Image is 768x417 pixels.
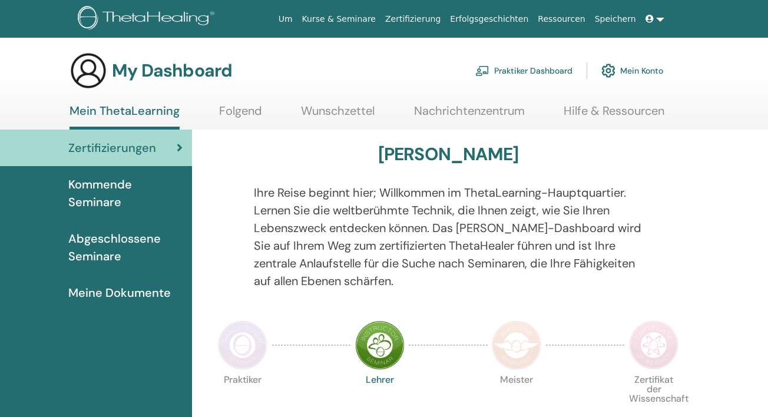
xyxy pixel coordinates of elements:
span: Kommende Seminare [68,176,183,211]
h3: My Dashboard [112,60,232,81]
a: Mein ThetaLearning [69,104,180,130]
a: Erfolgsgeschichten [445,8,533,30]
span: Abgeschlossene Seminare [68,230,183,265]
span: Zertifizierungen [68,139,156,157]
img: chalkboard-teacher.svg [475,65,489,76]
h3: [PERSON_NAME] [378,144,519,165]
img: Certificate of Science [629,320,678,370]
a: Folgend [219,104,262,127]
a: Kurse & Seminare [297,8,380,30]
a: Ressourcen [533,8,590,30]
img: logo.png [78,6,219,32]
a: Praktiker Dashboard [475,58,572,84]
img: Instructor [355,320,405,370]
a: Um [274,8,297,30]
a: Nachrichtenzentrum [414,104,525,127]
img: cog.svg [601,61,615,81]
a: Mein Konto [601,58,663,84]
span: Meine Dokumente [68,284,171,302]
a: Zertifizierung [380,8,445,30]
img: Practitioner [218,320,267,370]
p: Ihre Reise beginnt hier; Willkommen im ThetaLearning-Hauptquartier. Lernen Sie die weltberühmte T... [254,184,643,290]
a: Hilfe & Ressourcen [564,104,664,127]
a: Wunschzettel [301,104,375,127]
img: Master [492,320,541,370]
a: Speichern [590,8,641,30]
img: generic-user-icon.jpg [69,52,107,90]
